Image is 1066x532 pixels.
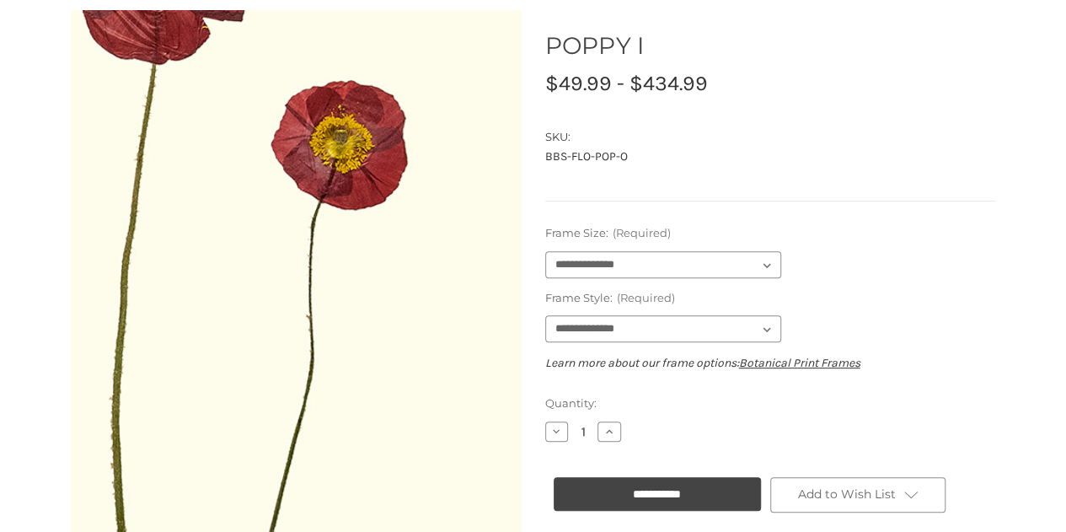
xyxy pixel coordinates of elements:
span: $49.99 - $434.99 [545,71,708,95]
small: (Required) [616,291,674,304]
label: Frame Size: [545,225,996,242]
h1: POPPY I [545,28,996,63]
a: Add to Wish List [770,477,945,513]
label: Frame Style: [545,290,996,307]
label: Quantity: [545,395,996,412]
a: Botanical Print Frames [739,356,860,370]
span: Add to Wish List [798,486,896,502]
p: Learn more about our frame options: [545,354,996,372]
small: (Required) [612,226,670,239]
dt: SKU: [545,129,992,146]
dd: BBS-FLO-POP-O [545,148,996,165]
